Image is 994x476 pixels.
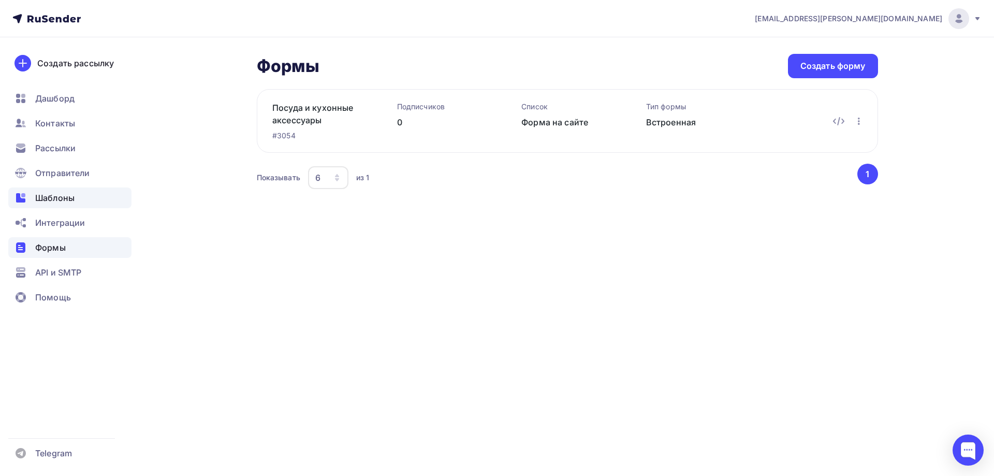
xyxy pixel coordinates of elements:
[855,164,878,184] ul: Pagination
[397,116,489,128] div: 0
[35,291,71,304] span: Помощь
[257,172,300,183] div: Показывать
[35,241,66,254] span: Формы
[8,187,131,208] a: Шаблоны
[800,60,866,72] div: Создать форму
[857,164,878,184] button: Go to page 1
[35,92,75,105] span: Дашборд
[521,102,613,112] div: Список
[8,237,131,258] a: Формы
[397,102,489,112] div: Подписчиков
[646,116,738,128] div: Встроенная
[308,166,349,190] button: 6
[315,171,320,184] div: 6
[272,102,364,126] a: Посуда и кухонные аксессуары [PERSON_NAME]
[35,167,90,179] span: Отправители
[35,142,76,154] span: Рассылки
[35,266,81,279] span: API и SMTP
[356,172,370,183] div: из 1
[35,447,72,459] span: Telegram
[755,13,942,24] span: [EMAIL_ADDRESS][PERSON_NAME][DOMAIN_NAME]
[521,116,613,128] div: Форма на сайте
[35,217,85,229] span: Интеграции
[8,113,131,134] a: Контакты
[646,102,738,112] div: Тип формы
[35,117,75,129] span: Контакты
[8,138,131,158] a: Рассылки
[8,163,131,183] a: Отправители
[8,88,131,109] a: Дашборд
[755,8,982,29] a: [EMAIL_ADDRESS][PERSON_NAME][DOMAIN_NAME]
[257,56,320,77] h2: Формы
[35,192,75,204] span: Шаблоны
[37,57,114,69] div: Создать рассылку
[272,131,364,141] div: #3054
